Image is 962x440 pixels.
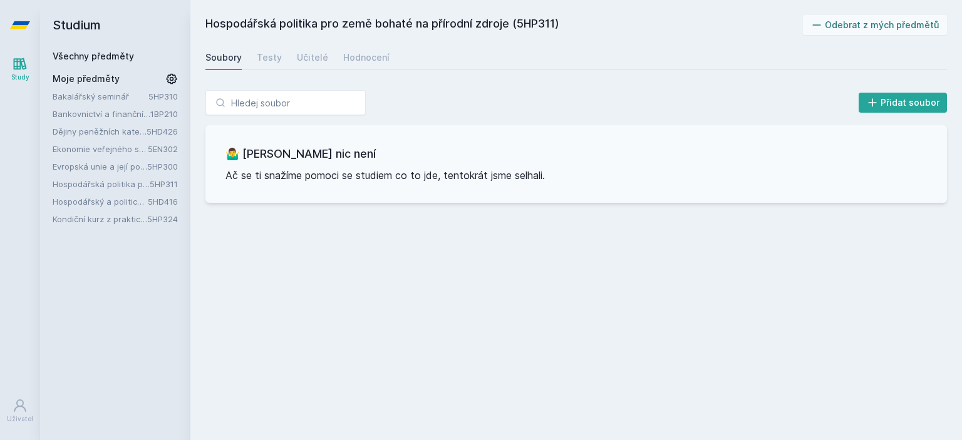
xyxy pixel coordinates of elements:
div: Hodnocení [343,51,390,64]
div: Study [11,73,29,82]
div: Testy [257,51,282,64]
div: Uživatel [7,414,33,424]
a: Soubory [205,45,242,70]
div: Soubory [205,51,242,64]
a: Hodnocení [343,45,390,70]
a: Učitelé [297,45,328,70]
a: 5HP324 [147,214,178,224]
p: Ač se ti snažíme pomoci se studiem co to jde, tentokrát jsme selhali. [225,168,927,183]
a: 5HP311 [150,179,178,189]
a: Hospodářský a politický vývoj Evropy ve 20.století [53,195,148,208]
input: Hledej soubor [205,90,366,115]
a: 5HP300 [147,161,178,171]
h3: 🤷‍♂️ [PERSON_NAME] nic není [225,145,927,163]
a: 5EN302 [148,144,178,154]
a: Všechny předměty [53,51,134,61]
a: 5HP310 [148,91,178,101]
a: 1BP210 [150,109,178,119]
a: Ekonomie veřejného sektoru [53,143,148,155]
a: Uživatel [3,392,38,430]
a: Hospodářská politika pro země bohaté na přírodní zdroje [53,178,150,190]
a: Dějiny peněžních kategorií a institucí [53,125,147,138]
a: 5HD416 [148,197,178,207]
a: Evropská unie a její politiky [53,160,147,173]
a: Kondiční kurz z praktické hospodářské politiky [53,213,147,225]
h2: Hospodářská politika pro země bohaté na přírodní zdroje (5HP311) [205,15,803,35]
a: Bakalářský seminář [53,90,148,103]
a: Testy [257,45,282,70]
a: 5HD426 [147,126,178,136]
button: Přidat soubor [859,93,948,113]
a: Bankovnictví a finanční instituce [53,108,150,120]
div: Učitelé [297,51,328,64]
button: Odebrat z mých předmětů [803,15,948,35]
a: Study [3,50,38,88]
span: Moje předměty [53,73,120,85]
